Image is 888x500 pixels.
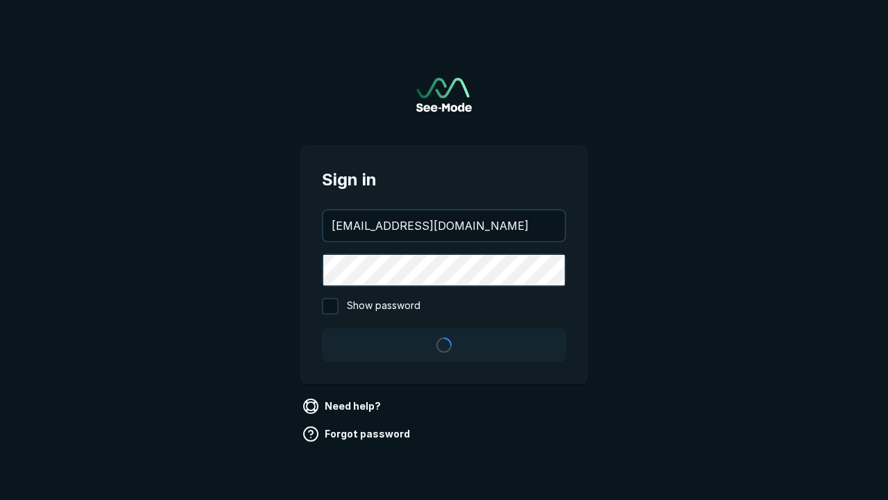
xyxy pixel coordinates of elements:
a: Forgot password [300,423,416,445]
a: Need help? [300,395,386,417]
img: See-Mode Logo [416,78,472,112]
input: your@email.com [323,210,565,241]
span: Sign in [322,167,566,192]
a: Go to sign in [416,78,472,112]
span: Show password [347,298,420,315]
